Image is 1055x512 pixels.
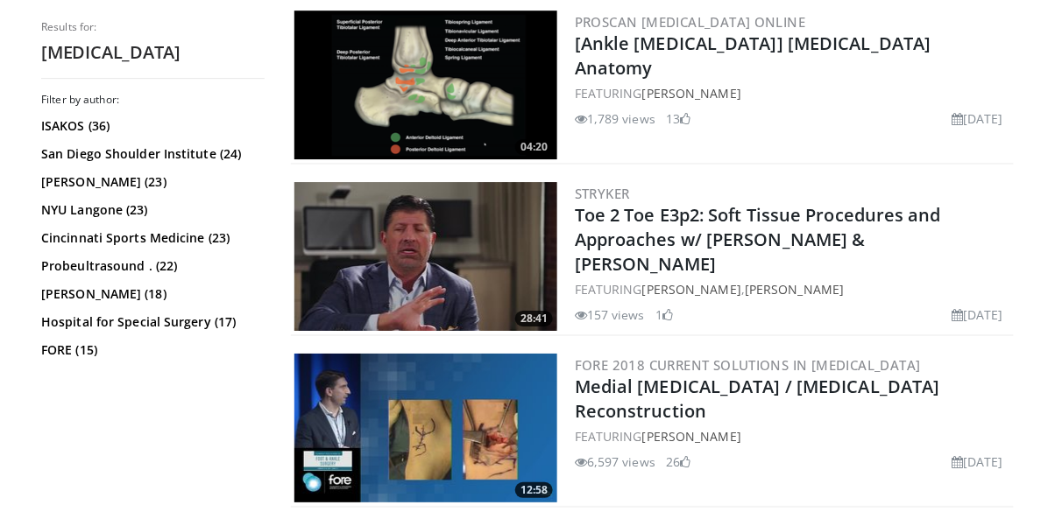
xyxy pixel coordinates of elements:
li: 1,789 views [575,109,655,128]
a: San Diego Shoulder Institute (24) [41,145,260,163]
a: ProScan [MEDICAL_DATA] Online [575,13,806,31]
a: Stryker [575,185,630,202]
li: 157 views [575,305,645,324]
a: [PERSON_NAME] [642,85,741,102]
span: 28:41 [515,311,553,326]
a: [PERSON_NAME] [745,281,844,298]
div: FEATURING [575,427,1010,445]
a: Probeultrasound . (22) [41,257,260,275]
a: Toe 2 Toe E3p2: Soft Tissue Procedures and Approaches w/ [PERSON_NAME] & [PERSON_NAME] [575,203,941,276]
li: 13 [666,109,690,128]
div: FEATURING [575,84,1010,102]
h2: [MEDICAL_DATA] [41,41,265,64]
a: ISAKOS (36) [41,117,260,135]
img: 42cec133-4c10-4aac-b10b-ca9e8ff2a38f.300x170_q85_crop-smart_upscale.jpg [294,182,557,331]
h3: Filter by author: [41,93,265,107]
li: 6,597 views [575,452,655,471]
li: [DATE] [952,305,1003,324]
a: [Ankle [MEDICAL_DATA]] [MEDICAL_DATA] Anatomy [575,32,931,80]
span: 04:20 [515,139,553,155]
a: Cincinnati Sports Medicine (23) [41,229,260,247]
img: 7ed7fe6e-e0b3-4479-9b84-f7e94b683d14.png.300x170_q85_crop-smart_upscale.png [294,11,557,159]
li: [DATE] [952,452,1003,471]
span: 12:58 [515,482,553,498]
a: NYU Langone (23) [41,201,260,219]
img: 9b60562b-aac2-4008-bd3b-4b74cf3240bc.300x170_q85_crop-smart_upscale.jpg [294,354,557,502]
a: 28:41 [294,182,557,331]
li: 26 [666,452,690,471]
li: [DATE] [952,109,1003,128]
div: FEATURING , [575,280,1010,298]
a: 04:20 [294,11,557,159]
a: [PERSON_NAME] [642,428,741,445]
p: Results for: [41,20,265,34]
a: Hospital for Special Surgery (17) [41,313,260,331]
a: FORE (15) [41,341,260,359]
a: 12:58 [294,354,557,502]
a: [PERSON_NAME] (18) [41,285,260,303]
a: [PERSON_NAME] [642,281,741,298]
li: 1 [655,305,673,324]
a: FORE 2018 Current Solutions in [MEDICAL_DATA] [575,356,921,374]
a: Medial [MEDICAL_DATA] / [MEDICAL_DATA] Reconstruction [575,375,940,423]
a: [PERSON_NAME] (23) [41,173,260,191]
